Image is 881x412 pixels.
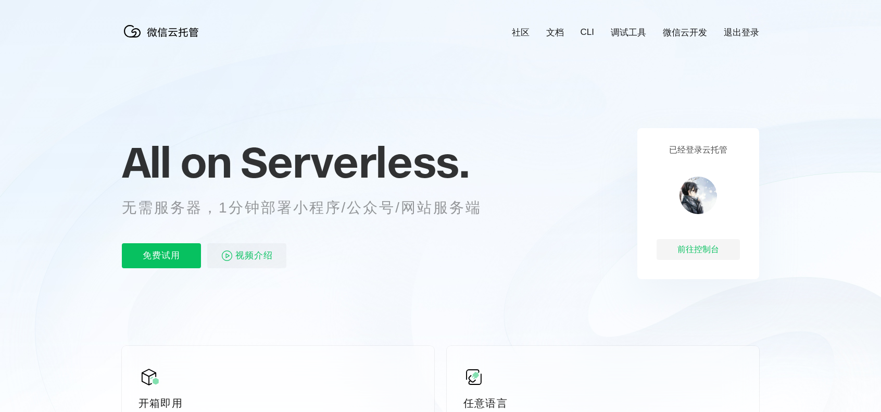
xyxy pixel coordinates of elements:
[221,249,233,262] img: video_play.svg
[657,239,740,260] div: 前往控制台
[663,27,707,39] a: 微信云开发
[122,136,231,188] span: All on
[139,396,418,410] p: 开箱即用
[512,27,530,39] a: 社区
[581,27,594,38] a: CLI
[122,197,501,218] p: 无需服务器，1分钟部署小程序/公众号/网站服务端
[122,243,201,268] p: 免费试用
[463,396,742,410] p: 任意语言
[724,27,759,39] a: 退出登录
[235,243,273,268] span: 视频介绍
[669,145,727,156] p: 已经登录云托管
[611,27,646,39] a: 调试工具
[122,21,205,42] img: 微信云托管
[241,136,469,188] span: Serverless.
[546,27,564,39] a: 文档
[122,34,205,43] a: 微信云托管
